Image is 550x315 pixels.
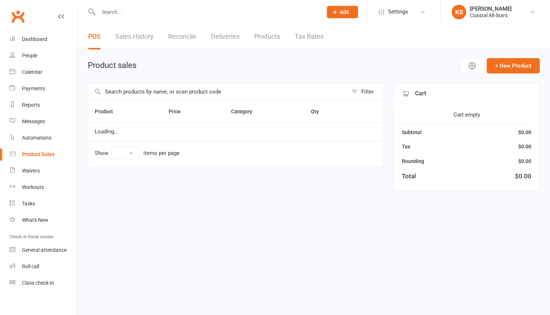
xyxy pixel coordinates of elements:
a: People [10,48,77,64]
button: Product [95,107,121,116]
div: Workouts [22,184,44,190]
div: KS [452,5,466,19]
div: Automations [22,135,52,141]
div: What's New [22,217,48,223]
div: $0.00 [518,128,531,136]
a: Clubworx [9,7,27,26]
div: Cart [394,83,539,104]
div: Dashboard [22,36,47,42]
div: Show [95,147,180,160]
div: items per page [143,150,180,156]
span: Category [231,109,260,114]
button: Add [327,6,358,18]
a: Class kiosk mode [10,275,77,291]
a: Reconcile [168,24,196,49]
button: Filter [347,83,384,100]
a: Dashboard [10,31,77,48]
a: Tasks [10,196,77,212]
a: Reports [10,97,77,113]
h1: Product sales [88,61,136,70]
button: Qty [311,107,327,116]
a: POS [88,24,101,49]
a: Calendar [10,64,77,80]
div: Payments [22,86,45,91]
div: People [22,53,37,58]
div: $0.00 [518,157,531,165]
a: Waivers [10,163,77,179]
a: Deliveries [211,24,240,49]
div: Waivers [22,168,40,174]
span: Add [340,9,349,15]
a: Payments [10,80,77,97]
input: Search products by name, or scan product code [88,83,347,100]
div: Messages [22,118,45,124]
div: Product Sales [22,151,54,157]
div: Coastal All-Stars [470,12,512,19]
div: Tax [402,143,410,151]
div: Class check-in [22,280,54,286]
a: Product Sales [10,146,77,163]
div: [PERSON_NAME] [470,5,512,12]
a: Automations [10,130,77,146]
span: Settings [388,4,408,20]
div: Reports [22,102,40,108]
a: Roll call [10,258,77,275]
a: Products [254,24,280,49]
span: Qty [311,109,327,114]
div: Cart empty [402,110,531,119]
a: Tax Rates [295,24,324,49]
div: General attendance [22,247,67,253]
span: Price [169,109,189,114]
div: Filter [361,87,374,96]
a: Sales History [115,24,154,49]
input: Search... [96,7,317,17]
button: + New Product [487,58,540,73]
a: Workouts [10,179,77,196]
a: General attendance kiosk mode [10,242,77,258]
div: Total [402,171,416,181]
button: Category [231,107,260,116]
a: Messages [10,113,77,130]
div: Subtotal [402,128,422,136]
a: What's New [10,212,77,228]
div: Tasks [22,201,35,206]
span: Product [95,109,121,114]
div: $0.00 [515,171,531,181]
div: $0.00 [518,143,531,151]
div: Calendar [22,69,42,75]
td: Loading... [88,122,384,141]
div: Roll call [22,263,39,269]
button: Price [169,107,189,116]
div: Rounding [402,157,424,165]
